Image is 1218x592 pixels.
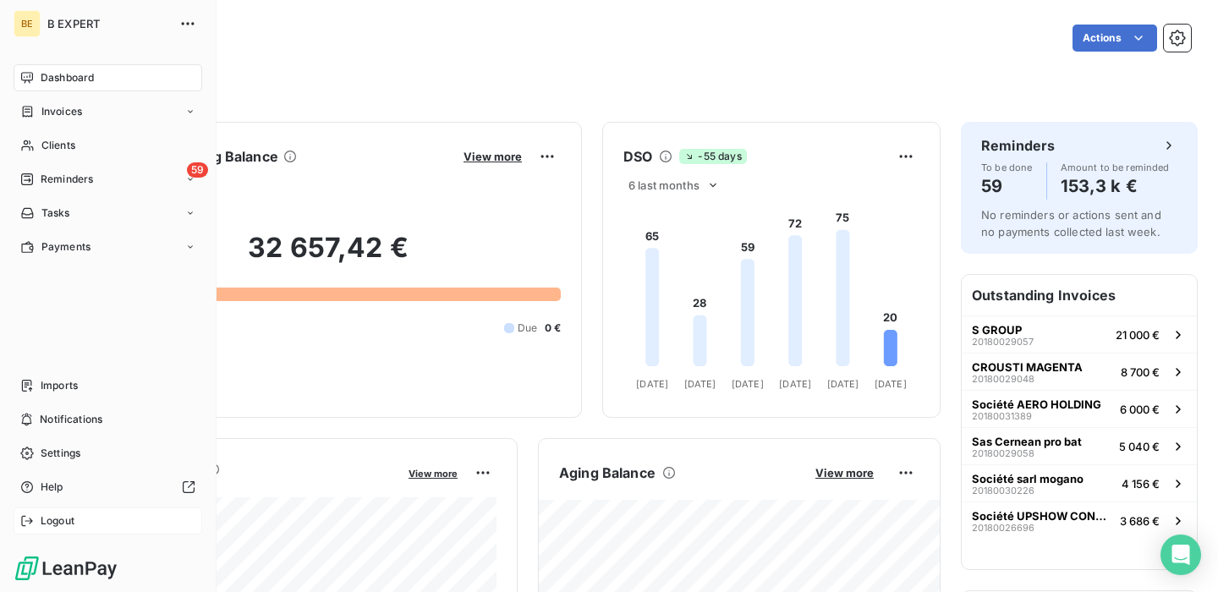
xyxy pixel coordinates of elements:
span: CROUSTI MAGENTA [972,360,1083,374]
button: Société UPSHOW CONSULTING201800266963 686 € [962,502,1197,539]
span: Tasks [41,206,70,221]
span: 6 000 € [1120,403,1160,416]
span: View more [464,150,522,163]
span: 59 [187,162,208,178]
span: Amount to be reminded [1061,162,1170,173]
button: Actions [1073,25,1157,52]
button: Société sarl mogano201800302264 156 € [962,464,1197,502]
span: Société AERO HOLDING [972,397,1101,411]
h6: Aging Balance [559,463,656,483]
span: Monthly Revenue [96,480,397,497]
span: Reminders [41,172,93,187]
button: S GROUP2018002905721 000 € [962,315,1197,353]
h4: 59 [981,173,1033,200]
span: 20180029057 [972,337,1034,347]
span: Imports [41,378,78,393]
span: Payments [41,239,91,255]
span: 20180026696 [972,523,1034,533]
span: Société sarl mogano [972,472,1084,485]
span: 5 040 € [1119,440,1160,453]
button: Sas Cernean pro bat201800290585 040 € [962,427,1197,464]
div: BE [14,10,41,37]
tspan: [DATE] [732,378,764,390]
img: Logo LeanPay [14,555,118,582]
button: View more [403,465,463,480]
span: 3 686 € [1120,514,1160,528]
tspan: [DATE] [875,378,907,390]
span: Invoices [41,104,82,119]
h2: 32 657,42 € [96,231,561,282]
span: 0 € [545,321,561,336]
button: View more [810,465,879,480]
span: Société UPSHOW CONSULTING [972,509,1113,523]
span: To be done [981,162,1033,173]
span: 4 156 € [1122,477,1160,491]
span: Due [518,321,537,336]
span: View more [815,466,874,480]
tspan: [DATE] [779,378,811,390]
span: Clients [41,138,75,153]
tspan: [DATE] [636,378,668,390]
span: 20180030226 [972,485,1034,496]
tspan: [DATE] [827,378,859,390]
tspan: [DATE] [684,378,716,390]
h6: Reminders [981,135,1055,156]
div: Open Intercom Messenger [1160,534,1201,575]
h6: DSO [623,146,652,167]
span: 21 000 € [1116,328,1160,342]
a: Help [14,474,202,501]
span: No reminders or actions sent and no payments collected last week. [981,208,1161,238]
span: 20180029058 [972,448,1034,458]
span: Help [41,480,63,495]
h6: Outstanding Invoices [962,275,1197,315]
span: -55 days [679,149,746,164]
span: B EXPERT [47,17,169,30]
span: 8 700 € [1121,365,1160,379]
span: Logout [41,513,74,529]
button: View more [458,149,527,164]
span: Dashboard [41,70,94,85]
span: S GROUP [972,323,1022,337]
span: 20180031389 [972,411,1032,421]
span: View more [409,468,458,480]
span: Notifications [40,412,102,427]
span: 6 last months [628,178,700,192]
span: Settings [41,446,80,461]
span: Sas Cernean pro bat [972,435,1082,448]
button: Société AERO HOLDING201800313896 000 € [962,390,1197,427]
h4: 153,3 k € [1061,173,1170,200]
button: CROUSTI MAGENTA201800290488 700 € [962,353,1197,390]
span: 20180029048 [972,374,1034,384]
